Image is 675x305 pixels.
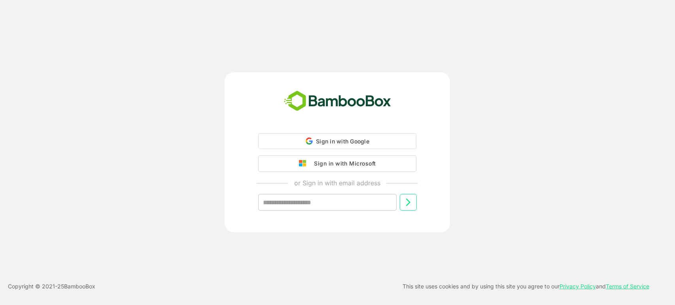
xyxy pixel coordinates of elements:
[258,155,416,172] button: Sign in with Microsoft
[310,158,376,169] div: Sign in with Microsoft
[258,133,416,149] div: Sign in with Google
[560,283,596,290] a: Privacy Policy
[8,282,95,291] p: Copyright © 2021- 25 BambooBox
[606,283,649,290] a: Terms of Service
[280,88,395,114] img: bamboobox
[316,138,369,145] span: Sign in with Google
[294,178,380,188] p: or Sign in with email address
[403,282,649,291] p: This site uses cookies and by using this site you agree to our and
[299,160,310,167] img: google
